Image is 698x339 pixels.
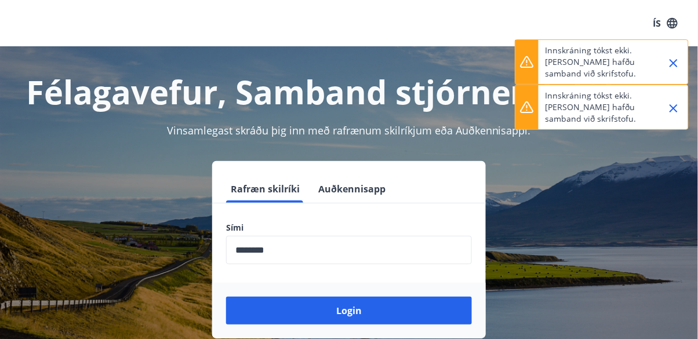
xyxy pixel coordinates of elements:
button: ÍS [647,13,684,34]
p: Innskráning tókst ekki. [PERSON_NAME] hafðu samband við skrifstofu. [546,90,648,125]
button: Close [664,53,684,73]
label: Sími [226,222,472,234]
h1: Félagavefur, Samband stjórnendafélaga [14,70,684,114]
p: Innskráning tókst ekki. [PERSON_NAME] hafðu samband við skrifstofu. [546,45,648,79]
button: Login [226,297,472,325]
button: Auðkennisapp [314,175,390,203]
span: Vinsamlegast skráðu þig inn með rafrænum skilríkjum eða Auðkennisappi. [167,123,531,137]
button: Rafræn skilríki [226,175,304,203]
button: Close [664,99,684,118]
